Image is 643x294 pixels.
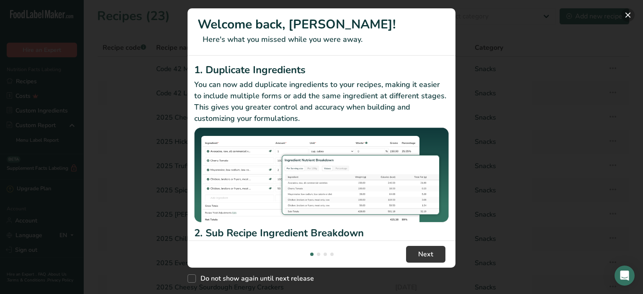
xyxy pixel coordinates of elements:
[194,79,449,124] p: You can now add duplicate ingredients to your recipes, making it easier to include multiple forms...
[196,274,314,283] span: Do not show again until next release
[198,34,445,45] p: Here's what you missed while you were away.
[194,62,449,77] h2: 1. Duplicate Ingredients
[615,266,635,286] div: Open Intercom Messenger
[194,128,449,222] img: Duplicate Ingredients
[198,15,445,34] h1: Welcome back, [PERSON_NAME]!
[406,246,445,263] button: Next
[418,249,433,259] span: Next
[194,225,449,240] h2: 2. Sub Recipe Ingredient Breakdown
